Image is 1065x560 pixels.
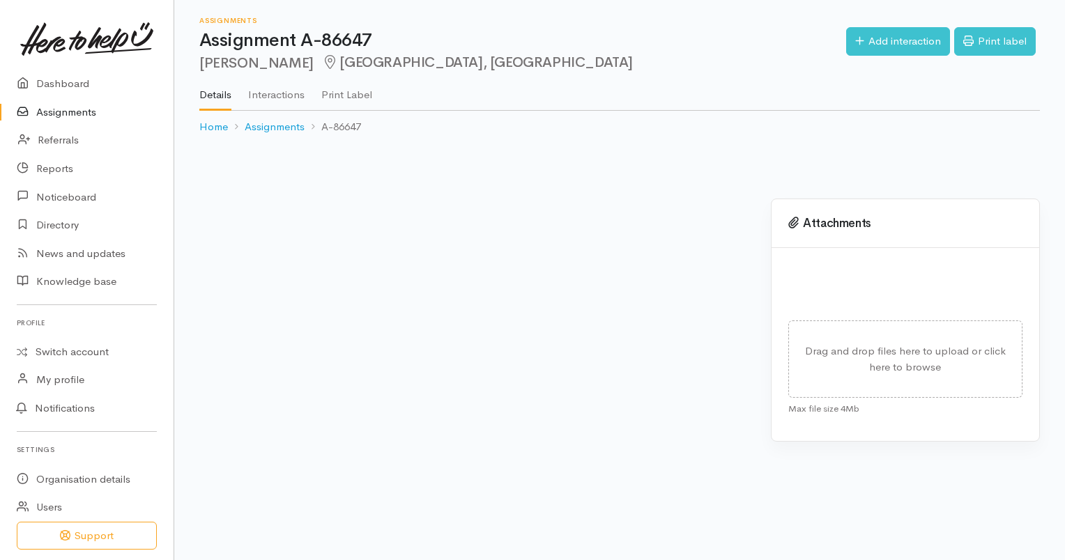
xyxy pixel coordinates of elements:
[788,217,1022,231] h3: Attachments
[17,522,157,550] button: Support
[199,55,846,71] h2: [PERSON_NAME]
[199,119,228,135] a: Home
[199,31,846,51] h1: Assignment A-86647
[245,119,305,135] a: Assignments
[954,27,1036,56] a: Print label
[805,344,1006,373] span: Drag and drop files here to upload or click here to browse
[17,440,157,459] h6: Settings
[199,17,846,24] h6: Assignments
[788,398,1022,416] div: Max file size 4Mb
[321,70,372,109] a: Print Label
[322,54,633,71] span: [GEOGRAPHIC_DATA], [GEOGRAPHIC_DATA]
[17,313,157,332] h6: Profile
[248,70,305,109] a: Interactions
[199,70,231,111] a: Details
[305,119,361,135] li: A-86647
[846,27,950,56] a: Add interaction
[199,111,1040,143] nav: breadcrumb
